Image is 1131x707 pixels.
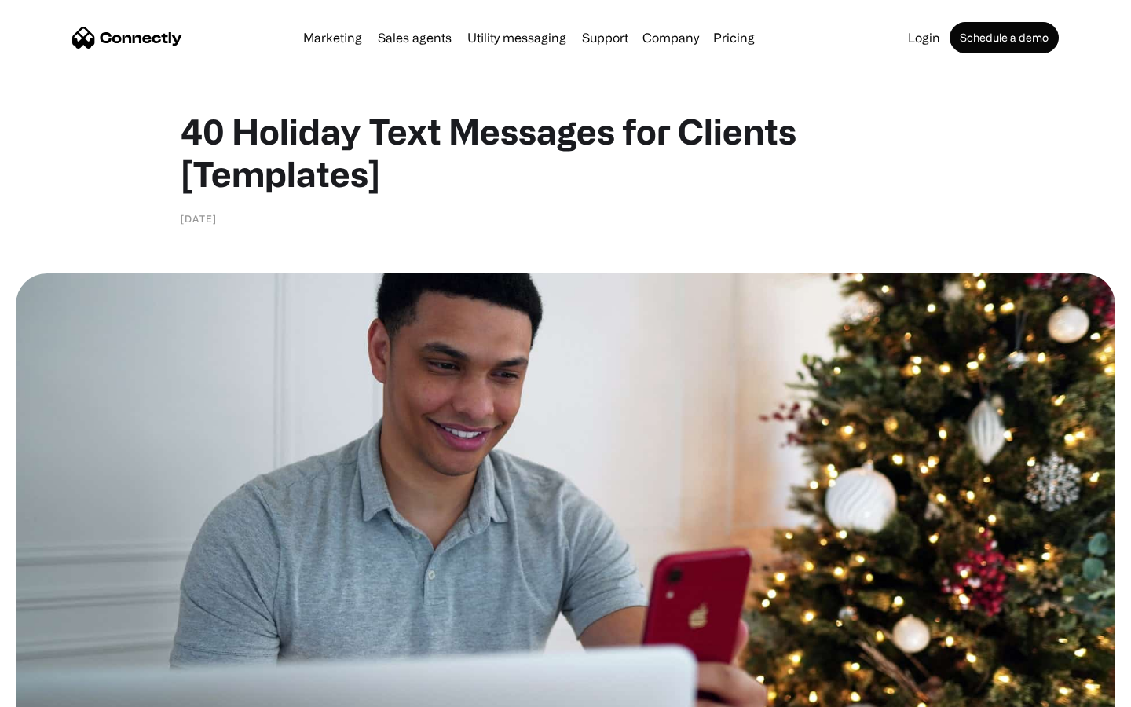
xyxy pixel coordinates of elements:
a: Login [902,31,946,44]
aside: Language selected: English [16,680,94,702]
div: [DATE] [181,211,217,226]
h1: 40 Holiday Text Messages for Clients [Templates] [181,110,950,195]
ul: Language list [31,680,94,702]
a: Schedule a demo [950,22,1059,53]
a: Pricing [707,31,761,44]
a: Support [576,31,635,44]
a: Sales agents [372,31,458,44]
div: Company [642,27,699,49]
a: Marketing [297,31,368,44]
a: Utility messaging [461,31,573,44]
